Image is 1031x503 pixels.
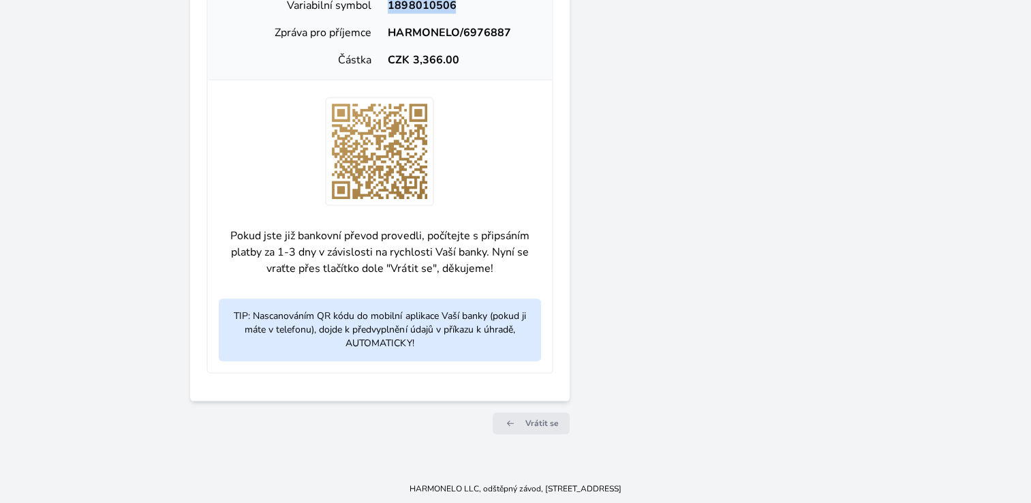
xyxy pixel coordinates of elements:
div: Zpráva pro příjemce [219,25,380,41]
p: TIP: Nascanováním QR kódu do mobilní aplikace Vaší banky (pokud ji máte v telefonu), dojde k před... [219,299,541,361]
div: CZK 3,366.00 [380,52,541,68]
a: Vrátit se [493,412,570,434]
div: HARMONELO/6976887 [380,25,541,41]
span: Vrátit se [525,418,559,429]
p: Pokud jste již bankovní převod provedli, počítejte s připsáním platby za 1-3 dny v závislosti na ... [219,217,541,288]
div: Částka [219,52,380,68]
img: gA3yAD6X4IFbwwaiDD9tNLESHDwM+4pxo+bTRAoj+P0na8J5kXmHxAAAAAElFTkSuQmCC [325,97,434,206]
